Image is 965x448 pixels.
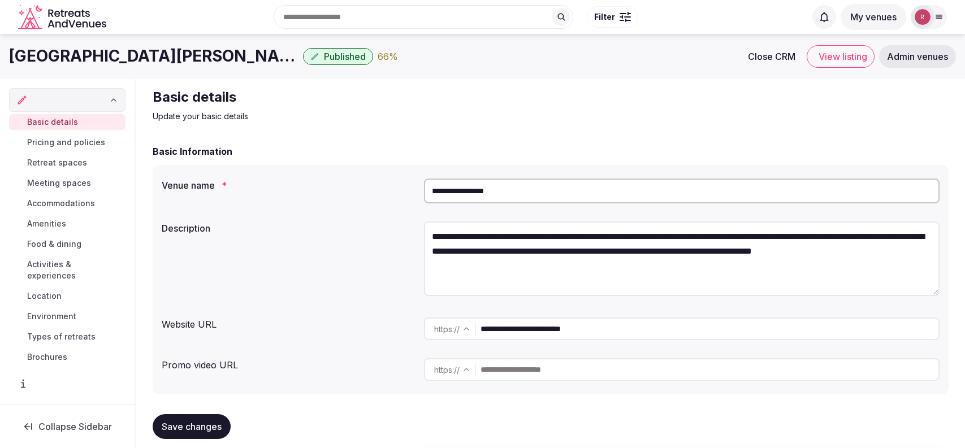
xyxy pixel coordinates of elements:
[841,11,906,23] a: My venues
[27,290,62,302] span: Location
[153,111,533,122] p: Update your basic details
[378,50,398,63] button: 66%
[819,51,867,62] span: View listing
[27,238,81,250] span: Food & dining
[153,88,533,106] h2: Basic details
[9,256,126,284] a: Activities & experiences
[162,421,222,432] span: Save changes
[748,51,795,62] span: Close CRM
[9,114,126,130] a: Basic details
[153,145,232,158] h2: Basic Information
[27,218,66,229] span: Amenities
[594,11,615,23] span: Filter
[303,48,373,65] button: Published
[27,116,78,128] span: Basic details
[162,354,415,372] div: Promo video URL
[9,45,298,67] h1: [GEOGRAPHIC_DATA][PERSON_NAME]
[27,351,67,363] span: Brochures
[9,349,126,365] a: Brochures
[153,414,231,439] button: Save changes
[9,236,126,252] a: Food & dining
[38,421,112,432] span: Collapse Sidebar
[9,414,126,439] button: Collapse Sidebar
[9,308,126,324] a: Environment
[9,288,126,304] a: Location
[27,331,96,342] span: Types of retreats
[27,259,121,281] span: Activities & experiences
[9,134,126,150] a: Pricing and policies
[9,216,126,232] a: Amenities
[18,5,109,30] a: Visit the homepage
[879,45,956,68] a: Admin venues
[162,181,415,190] label: Venue name
[27,137,105,148] span: Pricing and policies
[378,50,398,63] div: 66 %
[9,175,126,191] a: Meeting spaces
[324,51,366,62] span: Published
[887,51,948,62] span: Admin venues
[807,45,875,68] a: View listing
[587,6,638,28] button: Filter
[841,4,906,30] button: My venues
[27,198,95,209] span: Accommodations
[9,329,126,345] a: Types of retreats
[915,9,931,25] img: robiejavier
[737,45,802,68] a: Close CRM
[27,177,91,189] span: Meeting spaces
[27,311,76,322] span: Environment
[18,5,109,30] svg: Retreats and Venues company logo
[9,155,126,171] a: Retreat spaces
[162,313,415,331] div: Website URL
[9,400,126,424] a: Administration
[162,224,415,233] label: Description
[27,157,87,168] span: Retreat spaces
[9,195,126,211] a: Accommodations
